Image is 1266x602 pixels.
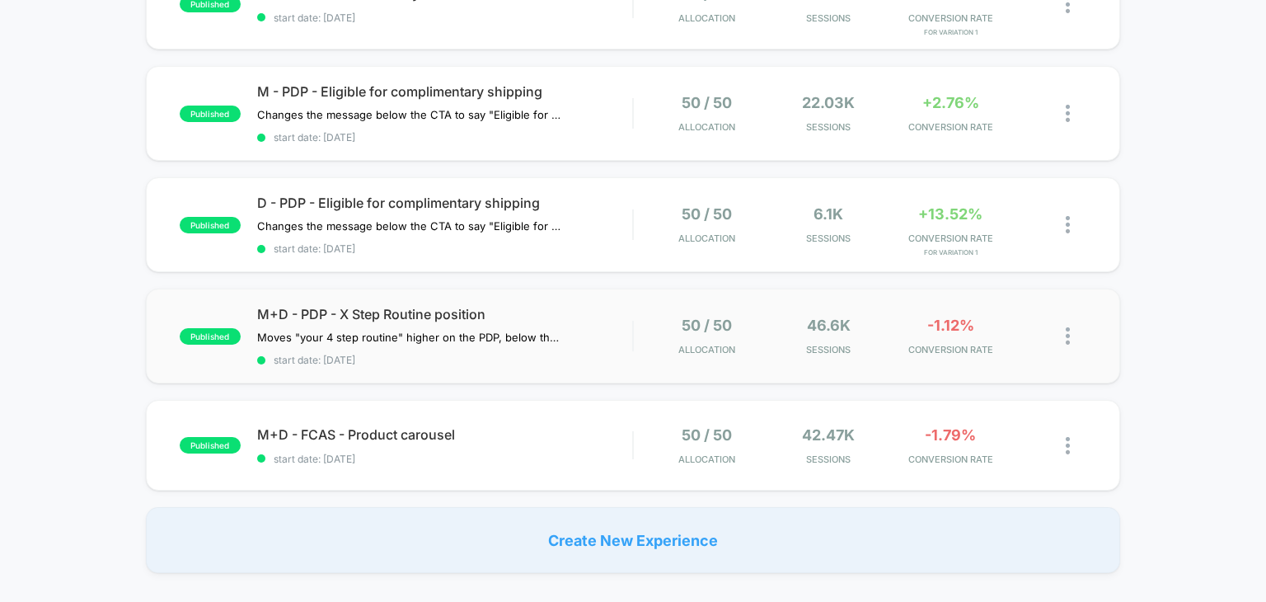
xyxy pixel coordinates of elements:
span: start date: [DATE] [257,12,633,24]
span: 22.03k [802,94,855,111]
span: CONVERSION RATE [893,454,1007,465]
span: M+D - PDP - X Step Routine position [257,306,633,322]
img: close [1066,327,1070,345]
span: CONVERSION RATE [893,233,1007,244]
span: CONVERSION RATE [893,344,1007,355]
span: 50 / 50 [682,317,732,334]
span: 50 / 50 [682,205,732,223]
div: Create New Experience [146,507,1121,573]
span: Allocation [678,233,735,244]
span: published [180,437,241,454]
span: Allocation [678,344,735,355]
span: published [180,328,241,345]
span: Sessions [771,233,885,244]
span: 6.1k [814,205,843,223]
span: D - PDP - Eligible for complimentary shipping [257,195,633,211]
span: start date: [DATE] [257,354,633,366]
span: Sessions [771,454,885,465]
span: CONVERSION RATE [893,121,1007,133]
span: -1.12% [927,317,974,334]
span: 46.6k [807,317,851,334]
span: Sessions [771,121,885,133]
span: for Variation 1 [893,248,1007,256]
span: Sessions [771,344,885,355]
span: 50 / 50 [682,94,732,111]
span: Sessions [771,12,885,24]
span: M - PDP - Eligible for complimentary shipping [257,83,633,100]
span: published [180,217,241,233]
span: 42.47k [802,426,855,444]
span: Allocation [678,12,735,24]
span: M+D - FCAS - Product carousel [257,426,633,443]
span: Allocation [678,454,735,465]
span: -1.79% [925,426,976,444]
span: start date: [DATE] [257,242,633,255]
span: Moves "your 4 step routine" higher on the PDP, below the product details and above the clinical r... [257,331,563,344]
span: published [180,106,241,122]
img: close [1066,437,1070,454]
span: start date: [DATE] [257,453,633,465]
span: Changes the message below the CTA to say "Eligible for complimentary shipping" on all PDPs over $... [257,108,563,121]
span: +2.76% [922,94,979,111]
span: Allocation [678,121,735,133]
span: 50 / 50 [682,426,732,444]
span: for Variation 1 [893,28,1007,36]
span: Changes the message below the CTA to say "Eligible for complimentary shipping" on all PDPs over $... [257,219,563,233]
span: +13.52% [918,205,982,223]
span: start date: [DATE] [257,131,633,143]
img: close [1066,105,1070,122]
img: close [1066,216,1070,233]
span: CONVERSION RATE [893,12,1007,24]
